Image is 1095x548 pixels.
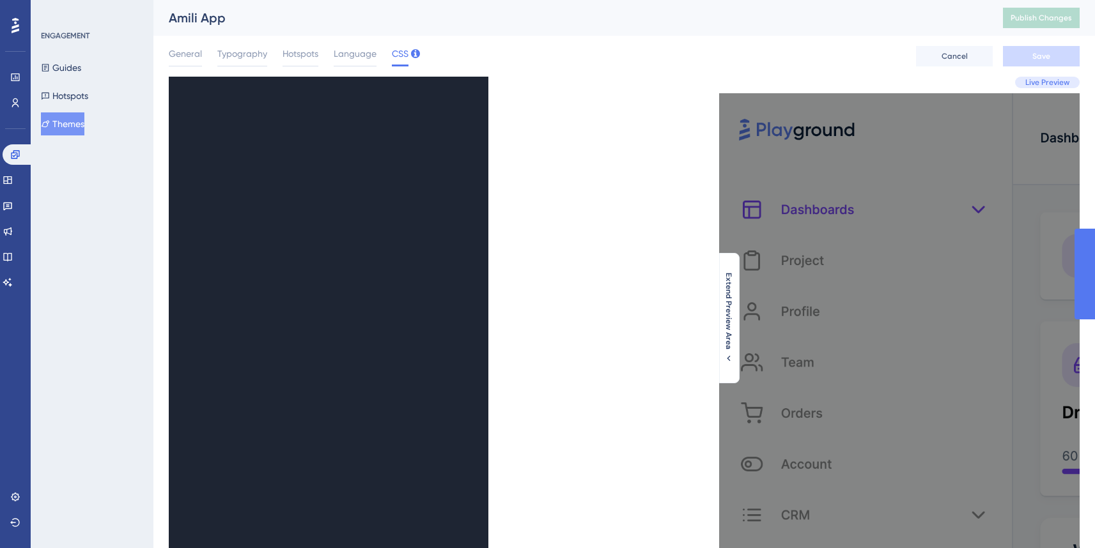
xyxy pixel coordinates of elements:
[1011,13,1072,23] span: Publish Changes
[1025,77,1069,88] span: Live Preview
[1032,51,1050,61] span: Save
[217,46,267,61] span: Typography
[41,112,84,135] button: Themes
[1003,8,1080,28] button: Publish Changes
[169,9,971,27] div: Amili App
[169,46,202,61] span: General
[392,46,408,61] span: CSS
[1041,498,1080,536] iframe: UserGuiding AI Assistant Launcher
[41,56,81,79] button: Guides
[718,273,739,363] button: Extend Preview Area
[942,51,968,61] span: Cancel
[41,31,89,41] div: ENGAGEMENT
[1003,46,1080,66] button: Save
[283,46,318,61] span: Hotspots
[724,273,734,349] span: Extend Preview Area
[41,84,88,107] button: Hotspots
[334,46,377,61] span: Language
[916,46,993,66] button: Cancel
